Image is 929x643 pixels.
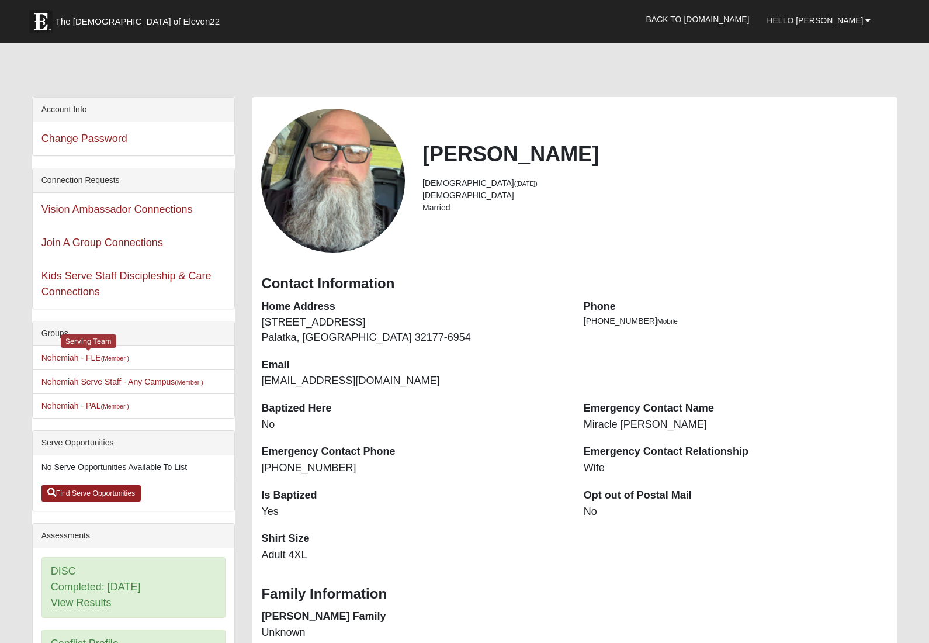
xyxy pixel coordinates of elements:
a: Join A Group Connections [41,237,163,248]
h2: [PERSON_NAME] [422,141,888,167]
dt: Emergency Contact Name [584,401,888,416]
dd: [PHONE_NUMBER] [261,461,566,476]
dt: Is Baptized [261,488,566,503]
a: View Results [51,597,112,609]
dd: Unknown [261,625,566,641]
a: Nehemiah Serve Staff - Any Campus(Member ) [41,377,203,386]
a: Find Serve Opportunities [41,485,141,502]
h3: Contact Information [261,275,888,292]
small: (Member ) [175,379,203,386]
a: Vision Ambassador Connections [41,203,193,215]
small: (Member ) [100,403,129,410]
span: The [DEMOGRAPHIC_DATA] of Eleven22 [56,16,220,27]
a: View Fullsize Photo [261,109,405,253]
dd: No [261,417,566,433]
dd: Adult 4XL [261,548,566,563]
a: Nehemiah - PAL(Member ) [41,401,129,410]
div: Serving Team [61,334,116,348]
dt: Home Address [261,299,566,314]
li: [DEMOGRAPHIC_DATA] [422,177,888,189]
dt: Shirt Size [261,531,566,547]
div: Serve Opportunities [33,431,235,455]
li: Married [422,202,888,214]
div: Account Info [33,98,235,122]
dt: Emergency Contact Relationship [584,444,888,459]
a: Nehemiah - FLE(Member ) [41,353,129,362]
dd: No [584,504,888,520]
dt: [PERSON_NAME] Family [261,609,566,624]
dt: Emergency Contact Phone [261,444,566,459]
dd: Yes [261,504,566,520]
span: Mobile [657,317,678,326]
dd: Wife [584,461,888,476]
a: Back to [DOMAIN_NAME] [637,5,758,34]
img: Eleven22 logo [29,10,53,33]
dd: [EMAIL_ADDRESS][DOMAIN_NAME] [261,374,566,389]
small: ([DATE]) [514,180,538,187]
li: No Serve Opportunities Available To List [33,455,235,479]
dd: Miracle [PERSON_NAME] [584,417,888,433]
h3: Family Information [261,586,888,603]
div: Assessments [33,524,235,548]
div: DISC Completed: [DATE] [42,558,226,617]
dt: Baptized Here [261,401,566,416]
li: [PHONE_NUMBER] [584,315,888,327]
div: Connection Requests [33,168,235,193]
a: Kids Serve Staff Discipleship & Care Connections [41,270,212,298]
div: Groups [33,321,235,346]
dt: Opt out of Postal Mail [584,488,888,503]
a: Change Password [41,133,127,144]
a: Hello [PERSON_NAME] [758,6,879,35]
dt: Phone [584,299,888,314]
dt: Email [261,358,566,373]
li: [DEMOGRAPHIC_DATA] [422,189,888,202]
span: Hello [PERSON_NAME] [767,16,863,25]
small: (Member ) [101,355,129,362]
dd: [STREET_ADDRESS] Palatka, [GEOGRAPHIC_DATA] 32177-6954 [261,315,566,345]
a: The [DEMOGRAPHIC_DATA] of Eleven22 [23,4,257,33]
